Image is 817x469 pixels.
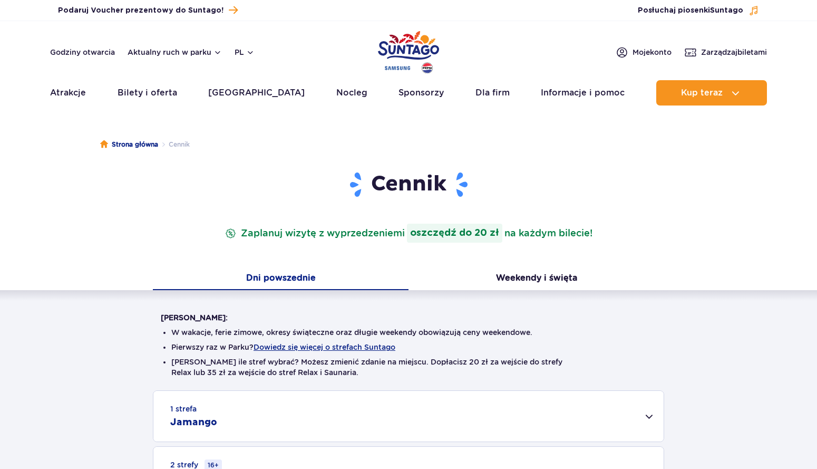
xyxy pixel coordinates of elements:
[171,342,646,352] li: Pierwszy raz w Parku?
[58,5,223,16] span: Podaruj Voucher prezentowy do Suntago!
[638,5,759,16] button: Posłuchaj piosenkiSuntago
[656,80,767,106] button: Kup teraz
[541,80,625,106] a: Informacje i pomoc
[681,88,723,98] span: Kup teraz
[254,343,395,351] button: Dowiedz się więcej o strefach Suntago
[701,47,767,58] span: Zarządzaj biletami
[128,48,222,56] button: Aktualny ruch w parku
[475,80,510,106] a: Dla firm
[171,357,646,378] li: [PERSON_NAME] ile stref wybrać? Możesz zmienić zdanie na miejscu. Dopłacisz 20 zł za wejście do s...
[710,7,743,14] span: Suntago
[407,224,502,243] strong: oszczędź do 20 zł
[161,313,228,322] strong: [PERSON_NAME]:
[336,80,367,106] a: Nocleg
[171,327,646,338] li: W wakacje, ferie zimowe, okresy świąteczne oraz długie weekendy obowiązują ceny weekendowe.
[408,268,664,290] button: Weekendy i święta
[170,416,217,429] h2: Jamango
[398,80,444,106] a: Sponsorzy
[208,80,305,106] a: [GEOGRAPHIC_DATA]
[223,224,595,243] p: Zaplanuj wizytę z wyprzedzeniem na każdym bilecie!
[50,47,115,58] a: Godziny otwarcia
[161,171,656,198] h1: Cennik
[684,46,767,59] a: Zarządzajbiletami
[633,47,672,58] span: Moje konto
[170,404,197,414] small: 1 strefa
[58,3,238,17] a: Podaruj Voucher prezentowy do Suntago!
[153,268,408,290] button: Dni powszednie
[638,5,743,16] span: Posłuchaj piosenki
[100,139,158,150] a: Strona główna
[158,139,190,150] li: Cennik
[616,46,672,59] a: Mojekonto
[378,26,439,75] a: Park of Poland
[118,80,177,106] a: Bilety i oferta
[50,80,86,106] a: Atrakcje
[235,47,255,58] button: pl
